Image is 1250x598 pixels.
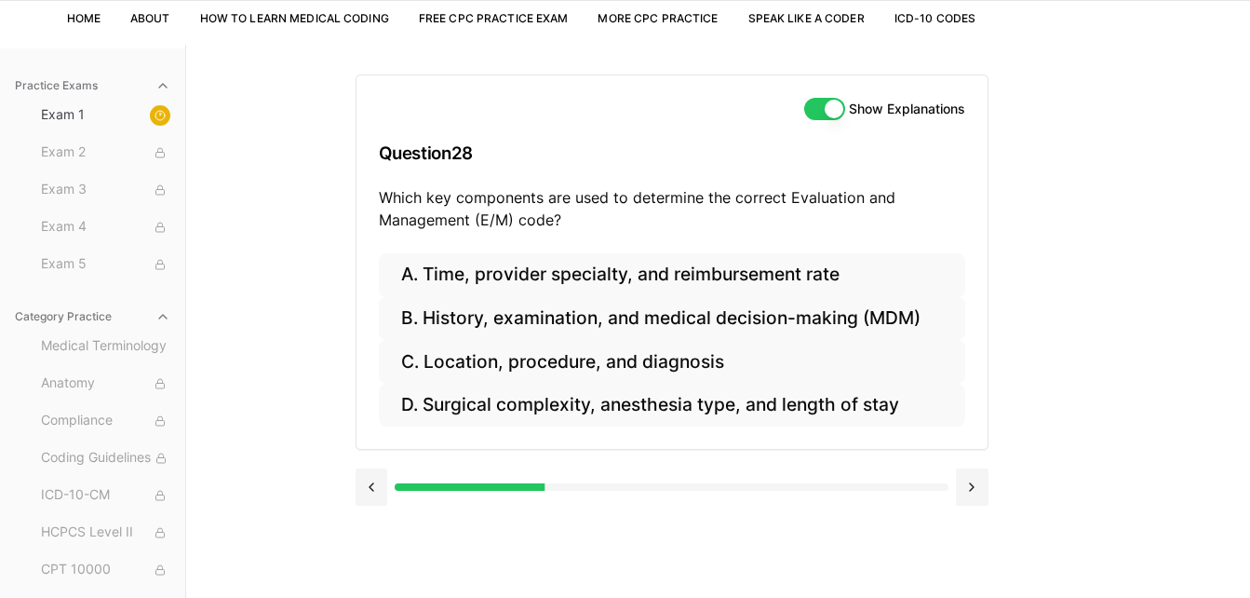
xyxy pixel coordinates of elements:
a: Speak Like a Coder [748,11,865,25]
a: Home [67,11,101,25]
button: Exam 2 [34,138,178,168]
label: Show Explanations [849,102,965,116]
button: HCPCS Level II [34,518,178,548]
button: Anatomy [34,369,178,399]
button: B. History, examination, and medical decision-making (MDM) [379,297,965,341]
button: D. Surgical complexity, anesthesia type, and length of stay [379,384,965,428]
button: Practice Exams [7,71,178,101]
button: ICD-10-CM [34,481,178,510]
button: Category Practice [7,302,178,332]
button: Exam 4 [34,212,178,242]
span: Exam 5 [41,254,170,275]
span: Compliance [41,411,170,431]
button: Exam 5 [34,250,178,279]
a: How to Learn Medical Coding [200,11,389,25]
button: Medical Terminology [34,332,178,361]
a: More CPC Practice [598,11,718,25]
span: Coding Guidelines [41,448,170,469]
span: Anatomy [41,374,170,394]
span: HCPCS Level II [41,523,170,543]
span: CPT 10000 [41,560,170,580]
a: ICD-10 Codes [894,11,975,25]
span: Exam 4 [41,217,170,238]
span: Exam 3 [41,180,170,200]
button: Compliance [34,406,178,436]
a: Free CPC Practice Exam [419,11,569,25]
h3: Question 28 [379,126,965,181]
button: Coding Guidelines [34,443,178,473]
button: Exam 3 [34,175,178,205]
a: About [130,11,170,25]
button: Exam 1 [34,101,178,130]
span: ICD-10-CM [41,485,170,506]
button: CPT 10000 [34,555,178,585]
p: Which key components are used to determine the correct Evaluation and Management (E/M) code? [379,186,965,231]
button: A. Time, provider specialty, and reimbursement rate [379,253,965,297]
span: Exam 1 [41,105,170,126]
span: Exam 2 [41,143,170,163]
button: C. Location, procedure, and diagnosis [379,340,965,384]
span: Medical Terminology [41,336,170,357]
